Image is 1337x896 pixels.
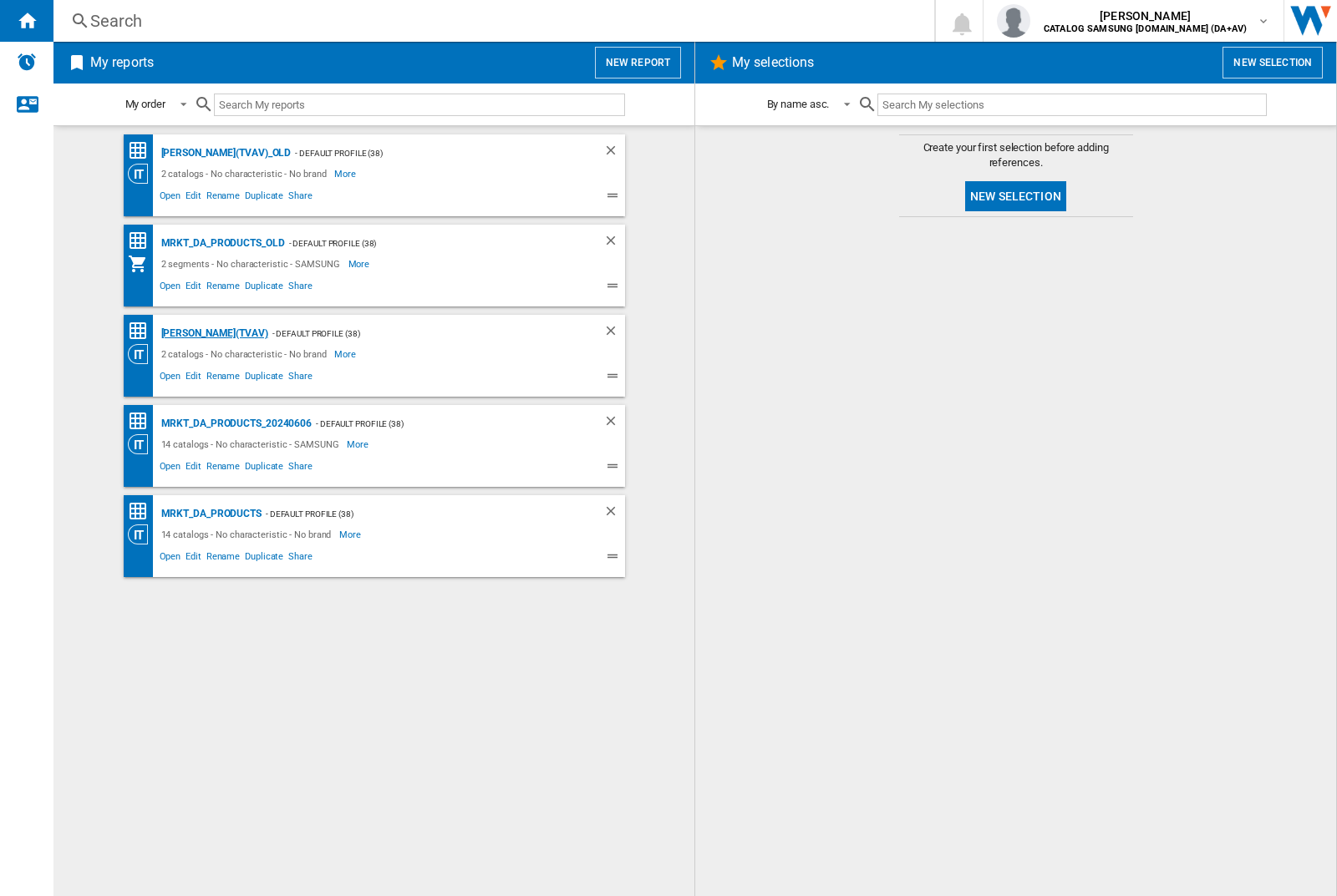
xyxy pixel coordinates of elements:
[603,323,625,344] div: Delete
[242,188,286,208] span: Duplicate
[286,278,315,298] span: Share
[242,549,286,569] span: Duplicate
[268,323,570,344] div: - Default profile (38)
[334,164,358,184] span: More
[157,233,285,254] div: MRKT_DA_PRODUCTS_OLD
[157,344,335,364] div: 2 catalogs - No characteristic - No brand
[128,321,157,342] div: Price Matrix
[286,188,315,208] span: Share
[128,164,157,184] div: Category View
[286,549,315,569] span: Share
[242,368,286,388] span: Duplicate
[125,98,165,110] div: My order
[87,47,157,78] h2: My reports
[128,411,157,432] div: Price Matrix
[334,344,358,364] span: More
[157,143,292,164] div: [PERSON_NAME](TVAV)_old
[157,278,184,298] span: Open
[157,549,184,569] span: Open
[157,458,184,478] span: Open
[1044,8,1247,24] span: [PERSON_NAME]
[767,98,830,110] div: By name asc.
[899,140,1133,170] span: Create your first selection before adding references.
[286,458,315,478] span: Share
[157,254,348,274] div: 2 segments - No characteristic - SAMSUNG
[242,278,286,298] span: Duplicate
[183,278,204,298] span: Edit
[603,233,625,254] div: Delete
[183,368,204,388] span: Edit
[183,458,204,478] span: Edit
[877,94,1266,116] input: Search My selections
[204,278,242,298] span: Rename
[262,504,570,524] div: - Default profile (38)
[348,254,373,274] span: More
[204,549,242,569] span: Rename
[204,188,242,208] span: Rename
[729,47,817,78] h2: My selections
[204,458,242,478] span: Rename
[128,254,157,274] div: My Assortment
[603,504,625,524] div: Delete
[242,458,286,478] span: Duplicate
[965,181,1066,211] button: New selection
[285,233,570,254] div: - Default profile (38)
[603,143,625,164] div: Delete
[157,164,335,184] div: 2 catalogs - No characteristic - No brand
[1044,23,1247,34] b: CATALOG SAMSUNG [DOMAIN_NAME] (DA+AV)
[603,413,625,434] div: Delete
[90,9,891,33] div: Search
[291,143,569,164] div: - Default profile (38)
[157,368,184,388] span: Open
[157,434,348,454] div: 14 catalogs - No characteristic - SAMSUNG
[312,413,569,434] div: - Default profile (38)
[128,501,157,522] div: Price Matrix
[157,413,313,434] div: MRKT_DA_PRODUCTS_20240606
[214,94,625,116] input: Search My reports
[128,230,157,251] div: Price Matrix
[157,524,340,544] div: 14 catalogs - No characteristic - No brand
[204,368,242,388] span: Rename
[128,434,157,454] div: Category View
[595,47,681,78] button: New report
[157,323,268,344] div: [PERSON_NAME](TVAV)
[128,344,157,364] div: Category View
[157,504,262,524] div: MRKT_DA_PRODUCTS
[183,549,204,569] span: Edit
[347,434,371,454] span: More
[997,4,1030,38] img: profile.jpg
[339,524,363,544] span: More
[128,524,157,544] div: Category View
[128,140,157,161] div: Price Matrix
[1223,47,1323,78] button: New selection
[157,188,184,208] span: Open
[17,52,37,72] img: alerts-logo.svg
[183,188,204,208] span: Edit
[286,368,315,388] span: Share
